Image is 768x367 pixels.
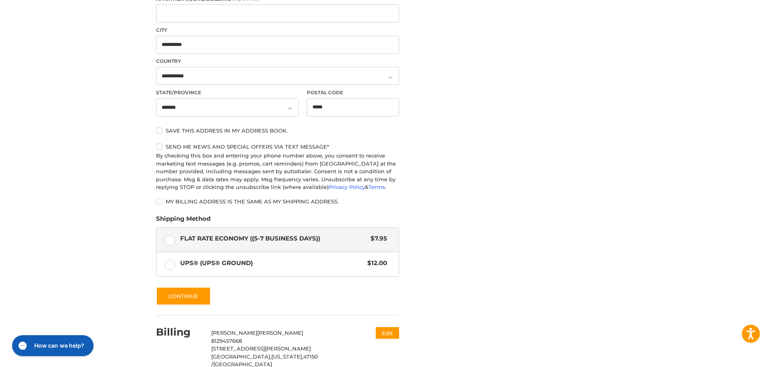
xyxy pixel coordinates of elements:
[156,198,399,205] label: My billing address is the same as my shipping address.
[307,89,400,96] label: Postal Code
[329,184,365,190] a: Privacy Policy
[211,338,242,344] span: 8129457668
[368,184,385,190] a: Terms
[156,152,399,191] div: By checking this box and entering your phone number above, you consent to receive marketing text ...
[211,330,257,336] span: [PERSON_NAME]
[156,214,210,227] legend: Shipping Method
[156,27,399,34] label: City
[271,353,303,360] span: [US_STATE],
[156,287,211,305] button: Continue
[156,127,399,134] label: Save this address in my address book.
[8,332,96,359] iframe: Gorgias live chat messenger
[180,259,364,268] span: UPS® (UPS® Ground)
[156,58,399,65] label: Country
[156,89,299,96] label: State/Province
[156,326,203,338] h2: Billing
[211,345,311,352] span: [STREET_ADDRESS][PERSON_NAME]
[180,234,367,243] span: Flat Rate Economy ((5-7 Business Days))
[156,143,399,150] label: Send me news and special offers via text message*
[211,353,271,360] span: [GEOGRAPHIC_DATA],
[366,234,387,243] span: $7.95
[376,327,399,339] button: Edit
[257,330,303,336] span: [PERSON_NAME]
[363,259,387,268] span: $12.00
[701,345,768,367] iframe: Google Customer Reviews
